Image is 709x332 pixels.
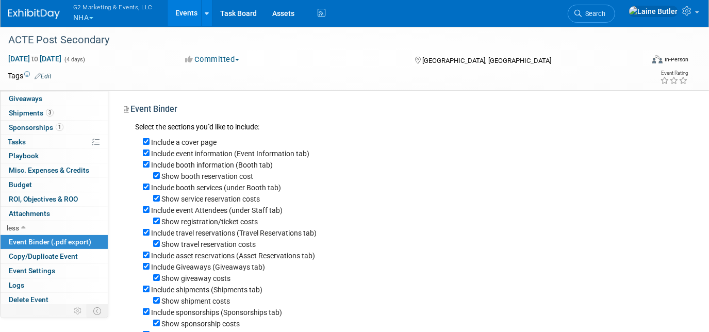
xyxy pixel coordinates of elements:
label: Include booth information (Booth tab) [151,161,273,169]
span: [DATE] [DATE] [8,54,62,63]
img: Format-Inperson.png [652,55,663,63]
label: Include Giveaways (Giveaways tab) [151,263,265,271]
a: Search [568,5,615,23]
label: Show giveaway costs [161,274,230,283]
a: Edit [35,73,52,80]
a: Tasks [1,135,108,149]
div: Event Format [588,54,688,69]
td: Toggle Event Tabs [87,304,108,318]
label: Show registration/ticket costs [161,218,258,226]
img: Laine Butler [629,6,678,17]
a: Shipments3 [1,106,108,120]
span: Misc. Expenses & Credits [9,166,89,174]
div: Event Rating [660,71,688,76]
span: Delete Event [9,295,48,304]
label: Include travel reservations (Travel Reservations tab) [151,229,317,237]
span: Budget [9,180,32,189]
span: Search [582,10,605,18]
a: Giveaways [1,92,108,106]
span: less [7,224,19,232]
label: Include event information (Event Information tab) [151,150,309,158]
div: Event Binder [124,104,681,119]
button: Committed [182,54,243,65]
div: Select the sections you''d like to include: [135,122,681,134]
label: Include a cover page [151,138,217,146]
span: Event Binder (.pdf export) [9,238,91,246]
a: Budget [1,178,108,192]
span: 3 [46,109,54,117]
label: Include sponsorships (Sponsorships tab) [151,308,282,317]
a: ROI, Objectives & ROO [1,192,108,206]
td: Tags [8,71,52,81]
a: Playbook [1,149,108,163]
div: ACTE Post Secondary [5,31,631,49]
label: Show booth reservation cost [161,172,253,180]
a: less [1,221,108,235]
span: G2 Marketing & Events, LLC [73,2,153,12]
label: Show sponsorship costs [161,320,240,328]
img: ExhibitDay [8,9,60,19]
span: Playbook [9,152,39,160]
label: Show shipment costs [161,297,230,305]
label: Include event Attendees (under Staff tab) [151,206,283,214]
label: Include asset reservations (Asset Reservations tab) [151,252,315,260]
span: (4 days) [63,56,85,63]
div: In-Person [664,56,688,63]
span: Giveaways [9,94,42,103]
a: Misc. Expenses & Credits [1,163,108,177]
span: Event Settings [9,267,55,275]
span: Copy/Duplicate Event [9,252,78,260]
a: Sponsorships1 [1,121,108,135]
a: Attachments [1,207,108,221]
span: Attachments [9,209,50,218]
span: [GEOGRAPHIC_DATA], [GEOGRAPHIC_DATA] [423,57,552,64]
span: to [30,55,40,63]
span: Logs [9,281,24,289]
td: Personalize Event Tab Strip [69,304,87,318]
span: Tasks [8,138,26,146]
a: Event Binder (.pdf export) [1,235,108,249]
a: Event Settings [1,264,108,278]
span: Sponsorships [9,123,63,131]
label: Show service reservation costs [161,195,260,203]
a: Delete Event [1,293,108,307]
span: 1 [56,123,63,131]
span: ROI, Objectives & ROO [9,195,78,203]
a: Copy/Duplicate Event [1,250,108,263]
label: Include booth services (under Booth tab) [151,184,281,192]
span: Shipments [9,109,54,117]
a: Logs [1,278,108,292]
label: Include shipments (Shipments tab) [151,286,262,294]
label: Show travel reservation costs [161,240,256,248]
